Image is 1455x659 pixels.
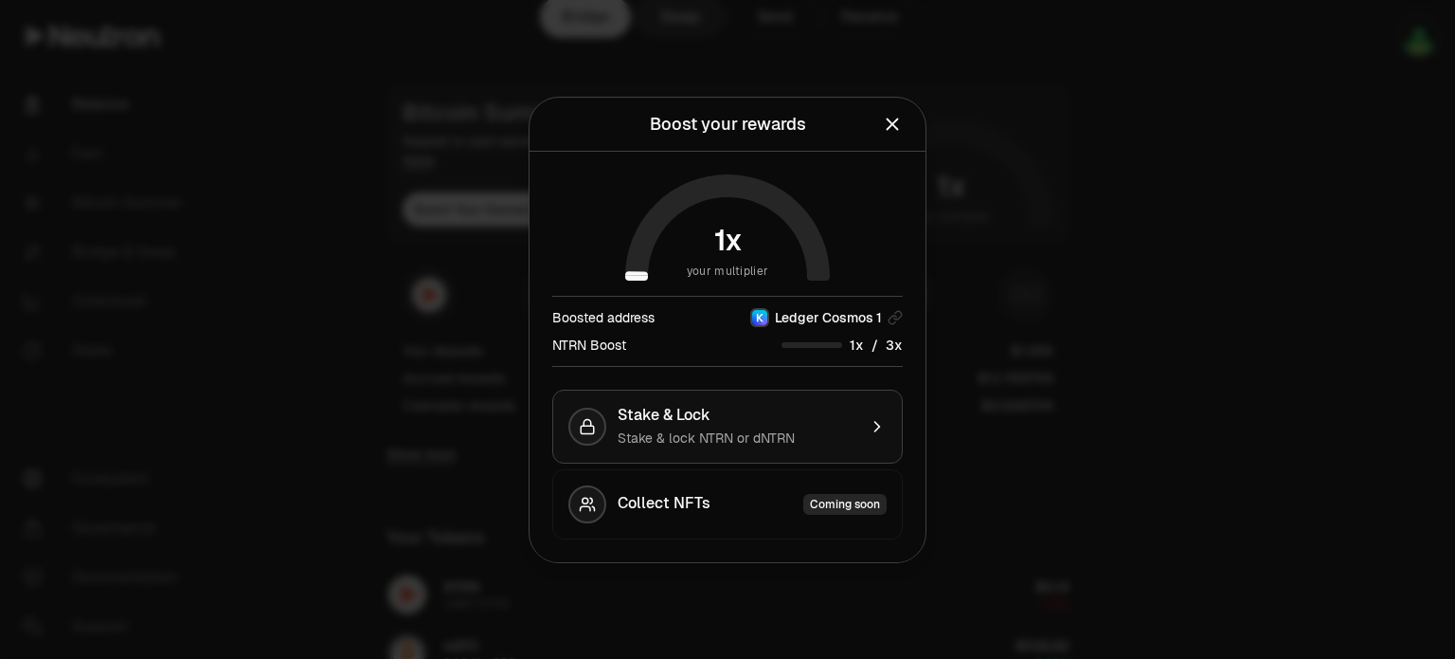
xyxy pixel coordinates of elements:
[687,262,769,281] span: your multiplier
[803,494,887,515] div: Coming soon
[750,308,903,327] button: KeplrLedger Cosmos 1
[618,430,795,447] span: Stake & lock NTRN or dNTRN
[618,406,710,425] span: Stake & Lock
[552,335,626,354] div: NTRN Boost
[650,111,806,137] div: Boost your rewards
[552,308,655,327] div: Boosted address
[552,390,903,464] button: Stake & LockStake & lock NTRN or dNTRN
[752,310,767,325] img: Keplr
[882,111,903,137] button: Close
[618,494,710,515] span: Collect NFTs
[781,335,903,355] div: /
[775,308,882,327] span: Ledger Cosmos 1
[552,469,903,540] button: Collect NFTsComing soon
